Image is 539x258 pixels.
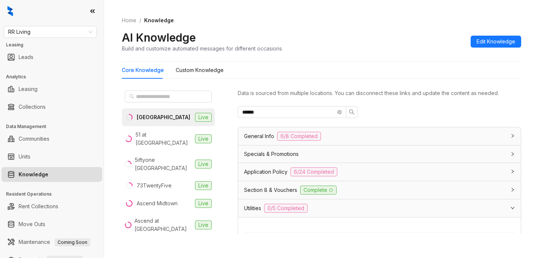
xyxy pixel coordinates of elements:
[135,156,192,172] div: 5iftyone [GEOGRAPHIC_DATA]
[510,134,515,138] span: collapsed
[1,235,102,249] li: Maintenance
[290,167,337,176] span: 6/24 Completed
[1,199,102,214] li: Rent Collections
[137,199,178,208] div: Ascend Midtown
[1,217,102,232] li: Move Outs
[277,132,321,141] span: 6/8 Completed
[238,181,521,199] div: Section 8 & VouchersComplete
[19,50,33,65] a: Leads
[1,131,102,146] li: Communities
[1,82,102,97] li: Leasing
[195,181,212,190] span: Live
[6,191,104,197] h3: Resident Operations
[238,127,521,145] div: General Info6/8 Completed
[19,99,46,114] a: Collections
[19,217,45,232] a: Move Outs
[19,82,38,97] a: Leasing
[510,187,515,192] span: collapsed
[139,16,141,25] li: /
[19,131,49,146] a: Communities
[337,110,342,114] span: close-circle
[238,199,521,217] div: Utilities0/5 Completed
[244,150,299,158] span: Specials & Promotions
[134,217,192,233] div: Ascend at [GEOGRAPHIC_DATA]
[137,182,172,190] div: 73TwentyFive
[471,36,521,48] button: Edit Knowledge
[195,160,212,169] span: Live
[19,149,30,164] a: Units
[244,204,261,212] span: Utilities
[510,206,515,210] span: expanded
[1,167,102,182] li: Knowledge
[477,37,515,46] span: Edit Knowledge
[7,6,13,16] img: logo
[264,204,308,213] span: 0/5 Completed
[120,16,138,25] a: Home
[1,50,102,65] li: Leads
[244,168,288,176] span: Application Policy
[244,132,274,140] span: General Info
[1,149,102,164] li: Units
[19,199,58,214] a: Rent Collections
[55,238,90,246] span: Coming Soon
[244,186,297,194] span: Section 8 & Vouchers
[510,169,515,174] span: collapsed
[238,163,521,181] div: Application Policy6/24 Completed
[122,30,196,45] h2: AI Knowledge
[8,26,92,37] span: RR Living
[6,42,104,48] h3: Leasing
[195,113,212,122] span: Live
[122,45,283,52] div: Build and customize automated messages for different occasions.
[238,146,521,163] div: Specials & Promotions
[137,113,190,121] div: [GEOGRAPHIC_DATA]
[510,152,515,156] span: collapsed
[6,74,104,80] h3: Analytics
[195,199,212,208] span: Live
[19,167,48,182] a: Knowledge
[1,99,102,114] li: Collections
[195,134,212,143] span: Live
[300,186,337,195] span: Complete
[6,123,104,130] h3: Data Management
[122,66,164,74] div: Core Knowledge
[129,94,134,99] span: search
[136,131,192,147] div: 51 at [GEOGRAPHIC_DATA]
[176,66,224,74] div: Custom Knowledge
[238,89,521,97] div: Data is sourced from multiple locations. You can disconnect these links and update the content as...
[195,221,212,229] span: Live
[144,17,174,23] span: Knowledge
[349,109,355,115] span: search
